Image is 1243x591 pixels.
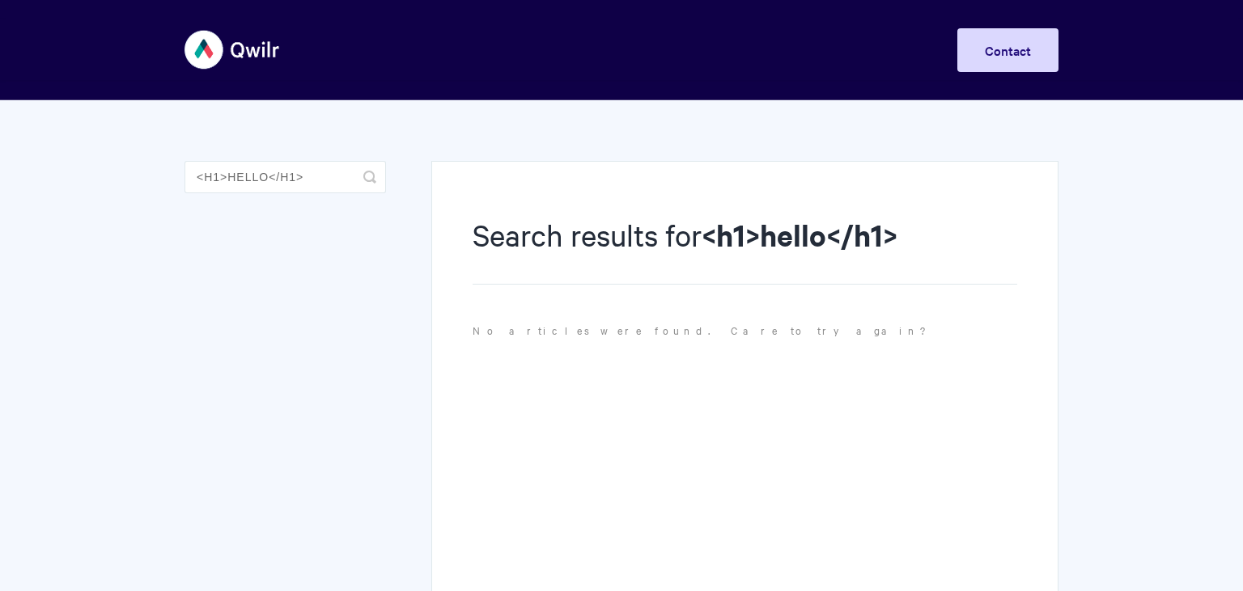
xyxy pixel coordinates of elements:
img: Qwilr Help Center [185,19,281,80]
input: Search [185,161,386,193]
h1: Search results for [473,214,1017,285]
a: Contact [957,28,1058,72]
p: No articles were found. Care to try again? [473,322,1017,340]
strong: <h1>hello</h1> [702,215,897,255]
